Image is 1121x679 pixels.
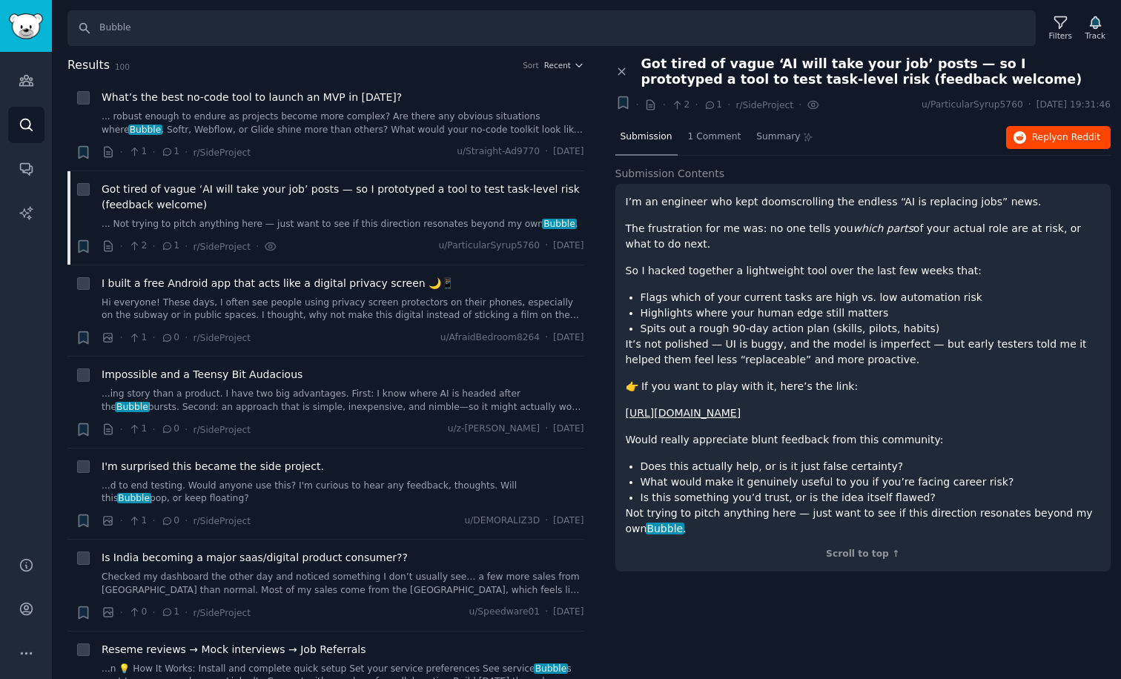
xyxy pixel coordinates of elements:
a: ... robust enough to endure as projects become more complex? Are there any obvious situations whe... [102,110,584,136]
span: 0 [161,514,179,528]
button: Replyon Reddit [1006,126,1111,150]
span: 1 [128,423,147,436]
span: [DATE] [553,514,583,528]
img: GummySearch logo [9,13,43,39]
a: Got tired of vague ‘AI will take your job’ posts — so I prototyped a tool to test task-level risk... [102,182,584,213]
span: Bubble [128,125,162,135]
span: · [695,97,698,113]
span: Bubble [115,402,149,412]
span: · [798,97,801,113]
div: Sort [523,60,539,70]
li: What would make it genuinely useful to you if you’re facing career risk? [641,474,1101,490]
span: u/Speedware01 [469,606,540,619]
span: · [120,422,123,437]
div: Track [1085,30,1105,41]
span: 1 [161,239,179,253]
span: Bubble [117,493,151,503]
span: · [185,513,188,529]
a: Is India becoming a major saas/digital product consumer?? [102,550,408,566]
p: The frustration for me was: no one tells you of your actual role are at risk, or what to do next. [626,221,1101,252]
span: Recent [544,60,571,70]
span: · [120,145,123,160]
button: Track [1080,13,1111,44]
span: Got tired of vague ‘AI will take your job’ posts — so I prototyped a tool to test task-level risk... [641,56,1111,87]
span: Submission Contents [615,166,725,182]
a: What’s the best no-code tool to launch an MVP in [DATE]? [102,90,402,105]
span: · [256,239,259,254]
div: Scroll to top ↑ [626,548,1101,561]
li: Is this something you’d trust, or is the idea itself flawed? [641,490,1101,506]
a: I'm surprised this became the side project. [102,459,324,474]
span: 1 [128,331,147,345]
span: 1 [128,514,147,528]
span: 1 [161,606,179,619]
span: u/Straight-Ad9770 [457,145,540,159]
span: [DATE] [553,331,583,345]
span: [DATE] [553,145,583,159]
span: · [185,422,188,437]
span: · [185,330,188,345]
span: Bubble [542,219,576,229]
a: I built a free Android app that acts like a digital privacy screen 🌙📱 [102,276,454,291]
a: Checked my dashboard the other day and noticed something I don’t usually see… a few more sales fr... [102,571,584,597]
span: [DATE] 19:31:46 [1036,99,1111,112]
a: [URL][DOMAIN_NAME] [626,407,741,419]
span: · [545,514,548,528]
span: · [545,606,548,619]
span: · [120,513,123,529]
span: r/SideProject [193,516,251,526]
p: It’s not polished — UI is buggy, and the model is imperfect — but early testers told me it helped... [626,337,1101,368]
a: Reseme reviews → Mock interviews → Job Referrals [102,642,366,658]
span: · [152,145,155,160]
span: Summary [756,130,800,144]
span: 100 [115,62,130,71]
a: ... Not trying to pitch anything here — just want to see if this direction resonates beyond my ow... [102,218,584,231]
p: I’m an engineer who kept doomscrolling the endless “AI is replacing jobs” news. [626,194,1101,210]
p: Would really appreciate blunt feedback from this community: [626,432,1101,448]
span: Reply [1032,131,1100,145]
span: · [152,422,155,437]
p: Not trying to pitch anything here — just want to see if this direction resonates beyond my own . [626,506,1101,537]
span: · [636,97,639,113]
em: which parts [853,222,913,234]
span: [DATE] [553,239,583,253]
a: Impossible and a Teensy Bit Audacious [102,367,302,382]
span: 1 [128,145,147,159]
span: · [662,97,665,113]
span: 2 [128,239,147,253]
span: · [120,239,123,254]
span: Bubble [534,663,568,674]
span: r/SideProject [193,608,251,618]
span: 1 [704,99,722,112]
span: · [545,331,548,345]
li: Highlights where your human edge still matters [641,305,1101,321]
span: · [152,513,155,529]
span: · [120,605,123,620]
li: Does this actually help, or is it just false certainty? [641,459,1101,474]
span: 0 [161,423,179,436]
span: r/SideProject [193,425,251,435]
span: · [185,605,188,620]
span: Submission [621,130,672,144]
span: r/SideProject [193,148,251,158]
span: 1 Comment [688,130,741,144]
li: Spits out a rough 90-day action plan (skills, pilots, habits) [641,321,1101,337]
span: · [185,239,188,254]
span: · [545,239,548,253]
span: · [545,423,548,436]
li: Flags which of your current tasks are high vs. low automation risk [641,290,1101,305]
p: 👉 If you want to play with it, here’s the link: [626,379,1101,394]
span: · [185,145,188,160]
span: · [1028,99,1031,112]
span: · [120,330,123,345]
span: 2 [671,99,690,112]
span: · [152,330,155,345]
button: Recent [544,60,584,70]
